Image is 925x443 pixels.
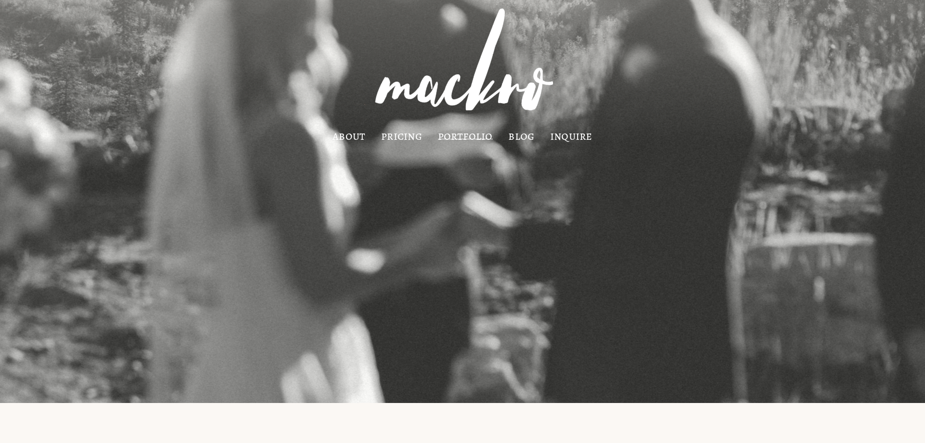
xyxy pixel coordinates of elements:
a: blog [508,132,534,140]
img: MACKRO PHOTOGRAPHY | Denver Colorado Wedding Photographer [355,1,570,129]
a: inquire [550,132,593,140]
a: portfolio [438,132,493,140]
a: about [332,132,365,140]
a: pricing [381,132,422,140]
